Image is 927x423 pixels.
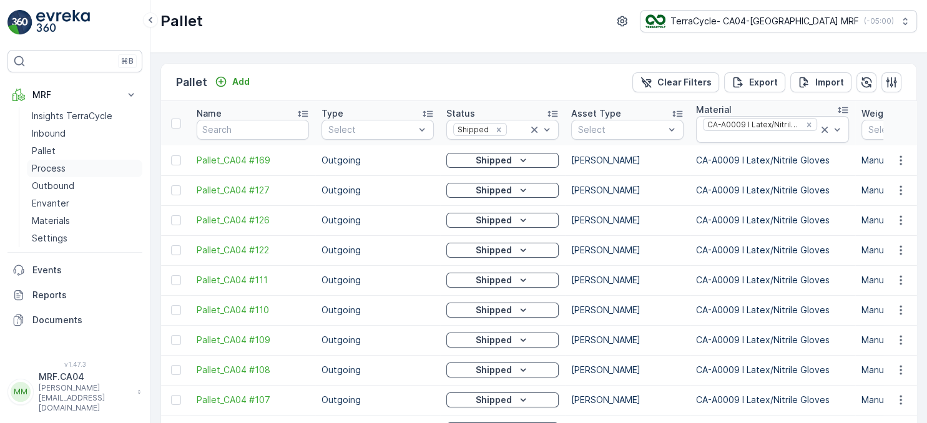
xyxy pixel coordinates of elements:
[565,295,690,325] td: [PERSON_NAME]
[690,175,855,205] td: CA-A0009 I Latex/Nitrile Gloves
[27,230,142,247] a: Settings
[171,365,181,375] div: Toggle Row Selected
[7,371,142,413] button: MMMRF.CA04[PERSON_NAME][EMAIL_ADDRESS][DOMAIN_NAME]
[565,175,690,205] td: [PERSON_NAME]
[32,145,56,157] p: Pallet
[7,10,32,35] img: logo
[565,265,690,295] td: [PERSON_NAME]
[121,56,134,66] p: ⌘B
[476,214,512,226] p: Shipped
[27,212,142,230] a: Materials
[32,127,66,140] p: Inbound
[690,265,855,295] td: CA-A0009 I Latex/Nitrile Gloves
[670,15,859,27] p: TerraCycle- CA04-[GEOGRAPHIC_DATA] MRF
[476,334,512,346] p: Shipped
[315,265,440,295] td: Outgoing
[476,274,512,286] p: Shipped
[32,197,69,210] p: Envanter
[565,355,690,385] td: [PERSON_NAME]
[640,10,917,32] button: TerraCycle- CA04-[GEOGRAPHIC_DATA] MRF(-05:00)
[171,155,181,165] div: Toggle Row Selected
[446,153,559,168] button: Shipped
[446,362,559,377] button: Shipped
[476,244,512,256] p: Shipped
[171,335,181,345] div: Toggle Row Selected
[27,142,142,160] a: Pallet
[565,325,690,355] td: [PERSON_NAME]
[315,355,440,385] td: Outgoing
[27,107,142,125] a: Insights TerraCycle
[724,72,785,92] button: Export
[476,394,512,406] p: Shipped
[476,184,512,197] p: Shipped
[476,364,512,376] p: Shipped
[861,107,925,120] p: Weight Source
[27,125,142,142] a: Inbound
[790,72,851,92] button: Import
[160,11,203,31] p: Pallet
[565,385,690,415] td: [PERSON_NAME]
[578,124,664,136] p: Select
[690,145,855,175] td: CA-A0009 I Latex/Nitrile Gloves
[210,74,255,89] button: Add
[704,119,801,130] div: CA-A0009 I Latex/Nitrile Gloves
[171,215,181,225] div: Toggle Row Selected
[802,120,816,130] div: Remove CA-A0009 I Latex/Nitrile Gloves
[315,385,440,415] td: Outgoing
[645,14,665,28] img: TC_8rdWMmT_gp9TRR3.png
[36,10,90,35] img: logo_light-DOdMpM7g.png
[571,107,621,120] p: Asset Type
[328,124,414,136] p: Select
[315,145,440,175] td: Outgoing
[197,274,309,286] a: Pallet_CA04 #111
[7,283,142,308] a: Reports
[171,305,181,315] div: Toggle Row Selected
[446,183,559,198] button: Shipped
[197,394,309,406] a: Pallet_CA04 #107
[27,160,142,177] a: Process
[176,74,207,91] p: Pallet
[749,76,778,89] p: Export
[446,107,475,120] p: Status
[32,232,67,245] p: Settings
[232,75,250,88] p: Add
[197,154,309,167] a: Pallet_CA04 #169
[690,295,855,325] td: CA-A0009 I Latex/Nitrile Gloves
[171,245,181,255] div: Toggle Row Selected
[446,333,559,348] button: Shipped
[197,244,309,256] a: Pallet_CA04 #122
[32,289,137,301] p: Reports
[32,110,112,122] p: Insights TerraCycle
[690,355,855,385] td: CA-A0009 I Latex/Nitrile Gloves
[565,145,690,175] td: [PERSON_NAME]
[7,308,142,333] a: Documents
[815,76,844,89] p: Import
[39,371,131,383] p: MRF.CA04
[446,392,559,407] button: Shipped
[321,107,343,120] p: Type
[864,16,894,26] p: ( -05:00 )
[315,205,440,235] td: Outgoing
[690,235,855,265] td: CA-A0009 I Latex/Nitrile Gloves
[197,184,309,197] a: Pallet_CA04 #127
[32,215,70,227] p: Materials
[690,385,855,415] td: CA-A0009 I Latex/Nitrile Gloves
[476,304,512,316] p: Shipped
[27,195,142,212] a: Envanter
[315,325,440,355] td: Outgoing
[315,175,440,205] td: Outgoing
[171,275,181,285] div: Toggle Row Selected
[696,104,732,116] p: Material
[690,205,855,235] td: CA-A0009 I Latex/Nitrile Gloves
[197,304,309,316] a: Pallet_CA04 #110
[32,89,117,101] p: MRF
[690,325,855,355] td: CA-A0009 I Latex/Nitrile Gloves
[171,185,181,195] div: Toggle Row Selected
[197,364,309,376] a: Pallet_CA04 #108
